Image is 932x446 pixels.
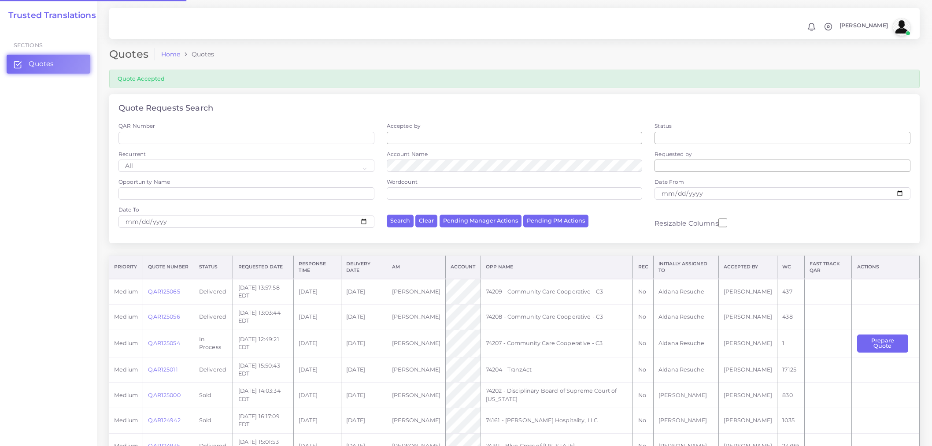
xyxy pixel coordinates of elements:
h4: Quote Requests Search [118,104,213,113]
td: Aldana Resuche [653,357,718,383]
td: [DATE] [341,305,387,330]
span: medium [114,340,138,346]
th: Accepted by [718,256,777,279]
td: [DATE] [294,408,341,434]
th: Actions [852,256,920,279]
a: QAR124942 [148,417,180,424]
td: Aldana Resuche [653,330,718,357]
th: Priority [109,256,143,279]
td: [PERSON_NAME] [718,357,777,383]
td: 830 [777,383,805,408]
img: avatar [893,18,910,36]
label: Account Name [387,150,428,158]
label: Accepted by [387,122,421,130]
td: 74202 - Disciplinary Board of Supreme Court of [US_STATE] [481,383,633,408]
th: WC [777,256,805,279]
td: Delivered [194,305,233,330]
td: Delivered [194,279,233,305]
td: [PERSON_NAME] [387,305,446,330]
th: Fast Track QAR [805,256,852,279]
a: QAR125011 [148,366,178,373]
td: [DATE] [341,357,387,383]
td: [PERSON_NAME] [718,408,777,434]
td: [PERSON_NAME] [718,330,777,357]
span: Quotes [29,59,54,69]
td: [PERSON_NAME] [653,408,718,434]
td: [DATE] [294,330,341,357]
td: [PERSON_NAME] [718,383,777,408]
th: Quote Number [143,256,194,279]
span: medium [114,366,138,373]
span: medium [114,392,138,398]
td: Sold [194,383,233,408]
a: QAR125065 [148,288,180,295]
label: Opportunity Name [118,178,170,186]
label: Status [655,122,672,130]
td: [DATE] [341,279,387,305]
td: No [633,408,653,434]
li: Quotes [180,50,214,59]
a: QAR125054 [148,340,180,346]
a: QAR125000 [148,392,180,398]
td: [PERSON_NAME] [718,279,777,305]
td: [DATE] 13:57:58 EDT [233,279,294,305]
td: [DATE] [341,408,387,434]
td: [DATE] [294,279,341,305]
td: [PERSON_NAME] [387,408,446,434]
td: 1035 [777,408,805,434]
td: No [633,357,653,383]
td: [DATE] 16:17:09 EDT [233,408,294,434]
th: REC [633,256,653,279]
button: Pending Manager Actions [440,215,521,227]
td: 74161 - [PERSON_NAME] Hospitality, LLC [481,408,633,434]
label: Wordcount [387,178,418,186]
a: Quotes [7,55,90,73]
th: Opp Name [481,256,633,279]
label: Resizable Columns [655,217,727,228]
td: [DATE] 12:49:21 EDT [233,330,294,357]
th: Response Time [294,256,341,279]
td: 438 [777,305,805,330]
button: Prepare Quote [857,334,908,353]
td: No [633,330,653,357]
td: 1 [777,330,805,357]
td: [DATE] [294,305,341,330]
td: [DATE] 15:50:43 EDT [233,357,294,383]
td: 17125 [777,357,805,383]
td: No [633,279,653,305]
th: AM [387,256,446,279]
td: In Process [194,330,233,357]
span: [PERSON_NAME] [840,23,888,29]
td: No [633,383,653,408]
span: medium [114,417,138,424]
label: Recurrent [118,150,146,158]
span: medium [114,288,138,295]
label: Requested by [655,150,692,158]
th: Status [194,256,233,279]
td: [PERSON_NAME] [387,279,446,305]
td: Aldana Resuche [653,279,718,305]
label: Date From [655,178,684,186]
div: Quote Accepted [109,70,920,88]
td: [PERSON_NAME] [387,330,446,357]
td: Aldana Resuche [653,305,718,330]
td: 74207 - Community Care Cooperative - C3 [481,330,633,357]
button: Search [387,215,414,227]
td: [PERSON_NAME] [387,357,446,383]
a: [PERSON_NAME]avatar [835,18,914,36]
th: Account [446,256,481,279]
a: Trusted Translations [2,11,96,21]
label: QAR Number [118,122,155,130]
td: [PERSON_NAME] [718,305,777,330]
td: [PERSON_NAME] [387,383,446,408]
td: [DATE] 13:03:44 EDT [233,305,294,330]
td: 74209 - Community Care Cooperative - C3 [481,279,633,305]
th: Requested Date [233,256,294,279]
th: Initially Assigned to [653,256,718,279]
td: 437 [777,279,805,305]
span: Sections [14,42,43,48]
td: No [633,305,653,330]
button: Pending PM Actions [523,215,588,227]
td: [DATE] [294,357,341,383]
